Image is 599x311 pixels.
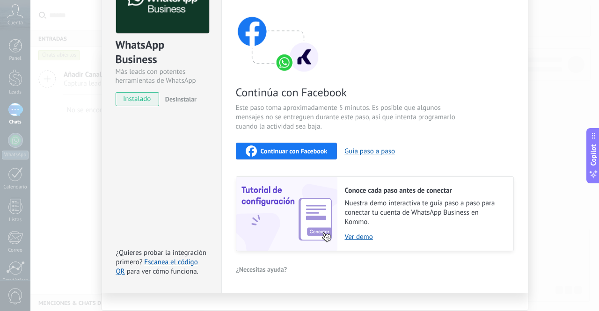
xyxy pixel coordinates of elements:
[345,186,504,195] h2: Conoce cada paso antes de conectar
[236,103,459,131] span: Este paso toma aproximadamente 5 minutos. Es posible que algunos mensajes no se entreguen durante...
[116,37,208,67] div: WhatsApp Business
[236,266,287,273] span: ¿Necesitas ayuda?
[236,262,288,276] button: ¿Necesitas ayuda?
[236,143,337,159] button: Continuar con Facebook
[116,258,198,276] a: Escanea el código QR
[344,147,395,156] button: Guía paso a paso
[161,92,197,106] button: Desinstalar
[261,148,328,154] span: Continuar con Facebook
[116,67,208,85] div: Más leads con potentes herramientas de WhatsApp
[116,92,159,106] span: instalado
[236,85,459,100] span: Continúa con Facebook
[116,248,207,267] span: ¿Quieres probar la integración primero?
[127,267,198,276] span: para ver cómo funciona.
[345,199,504,227] span: Nuestra demo interactiva te guía paso a paso para conectar tu cuenta de WhatsApp Business en Kommo.
[165,95,197,103] span: Desinstalar
[345,232,504,241] a: Ver demo
[589,144,598,166] span: Copilot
